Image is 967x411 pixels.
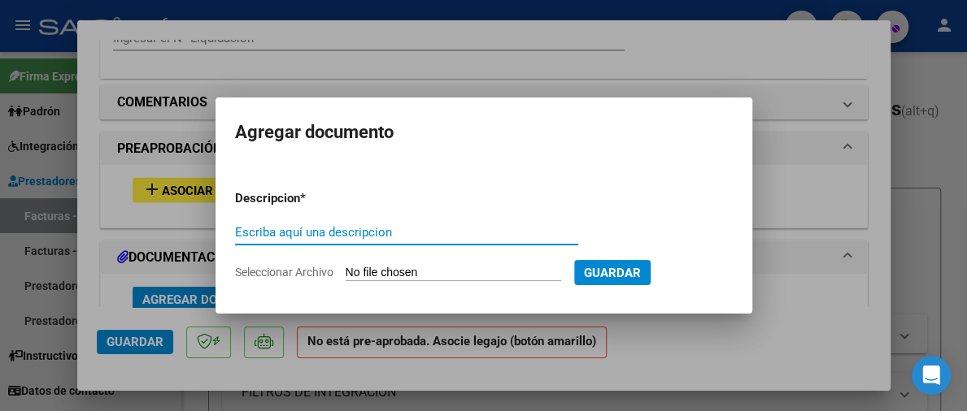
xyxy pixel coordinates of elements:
span: Seleccionar Archivo [235,266,333,279]
span: Guardar [584,266,641,280]
div: Open Intercom Messenger [912,356,951,395]
p: Descripcion [235,189,385,208]
h2: Agregar documento [235,117,733,148]
button: Guardar [574,260,651,285]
